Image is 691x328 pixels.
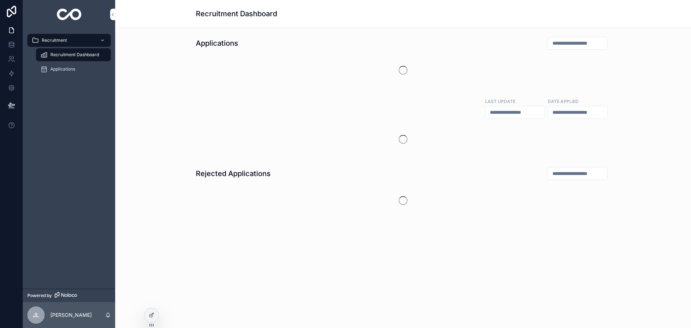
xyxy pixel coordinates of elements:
span: Recruitment [42,37,67,43]
a: Applications [36,63,111,76]
h1: Rejected Applications [196,169,271,179]
div: scrollable content [23,29,115,85]
span: Recruitment Dashboard [50,52,99,58]
span: Applications [50,66,75,72]
span: JL [33,311,39,319]
p: [PERSON_NAME] [50,311,92,319]
img: App logo [57,9,82,20]
label: Last update [485,98,515,104]
label: Date Applied [548,98,579,104]
a: Powered by [23,289,115,302]
h1: Recruitment Dashboard [196,9,277,19]
a: Recruitment Dashboard [36,48,111,61]
h1: Applications [196,38,238,48]
span: Powered by [27,293,52,298]
a: Recruitment [27,34,111,47]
